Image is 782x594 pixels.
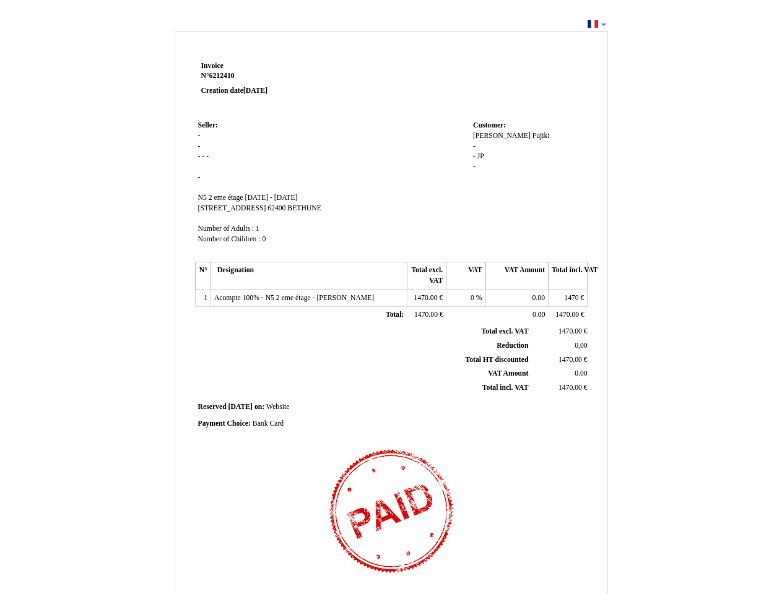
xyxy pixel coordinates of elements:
span: 0,00 [575,342,587,350]
span: Website [266,403,289,411]
span: Fujiki [532,132,550,140]
strong: Creation date [201,87,268,95]
span: Seller: [198,121,218,129]
span: [STREET_ADDRESS] [198,204,266,212]
span: on: [254,403,264,411]
span: [DATE] - [DATE] [245,194,297,202]
span: 1470.00 [414,294,437,302]
span: - [473,163,476,171]
span: - [198,173,201,181]
span: 1 [256,225,259,233]
span: Reduction [497,342,528,350]
td: % [446,290,485,307]
th: VAT [446,262,485,290]
span: 1470.00 [414,311,438,319]
td: € [549,307,588,324]
th: Total excl. VAT [407,262,446,290]
span: - [206,152,209,160]
span: 0.00 [532,311,545,319]
td: € [531,381,589,395]
strong: N° [201,71,349,81]
td: 1 [195,290,211,307]
span: - [198,152,201,160]
td: € [549,290,588,307]
span: 62400 [267,204,285,212]
span: Invoice [201,62,224,70]
span: - [473,142,476,150]
td: € [407,307,446,324]
span: 0 [262,235,266,243]
span: 6212410 [209,72,235,80]
span: Payment Choice: [198,420,251,428]
span: Reserved [198,403,227,411]
span: 1470.00 [555,311,579,319]
span: Total HT discounted [465,356,528,364]
span: [DATE] [243,87,267,95]
span: [PERSON_NAME] [473,132,531,140]
span: Total: [386,311,404,319]
span: - [202,152,204,160]
span: 0.00 [532,294,545,302]
span: 0.00 [575,369,587,377]
th: VAT Amount [485,262,548,290]
span: JP [477,152,484,160]
span: - [198,142,201,150]
td: € [531,353,589,367]
span: 1470.00 [558,327,582,335]
span: 0 [471,294,474,302]
span: 1470.00 [558,384,582,392]
span: VAT Amount [488,369,528,377]
span: BETHUNE [287,204,321,212]
span: [DATE] [228,403,253,411]
span: Number of Adults : [198,225,254,233]
td: € [407,290,446,307]
td: € [531,325,589,338]
span: Total excl. VAT [482,327,529,335]
span: 1470.00 [558,356,582,364]
th: Total incl. VAT [549,262,588,290]
span: Number of Children : [198,235,261,243]
span: 1470 [564,294,578,302]
span: Total incl. VAT [482,384,529,392]
span: Acompte 100% - N5 2 eme étage - [PERSON_NAME] [214,294,374,302]
span: N5 2 eme étage [198,194,243,202]
span: Customer: [473,121,506,129]
span: - [198,132,201,140]
th: Designation [211,262,407,290]
th: N° [195,262,211,290]
span: - [473,152,476,160]
span: Bank Card [253,420,284,428]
